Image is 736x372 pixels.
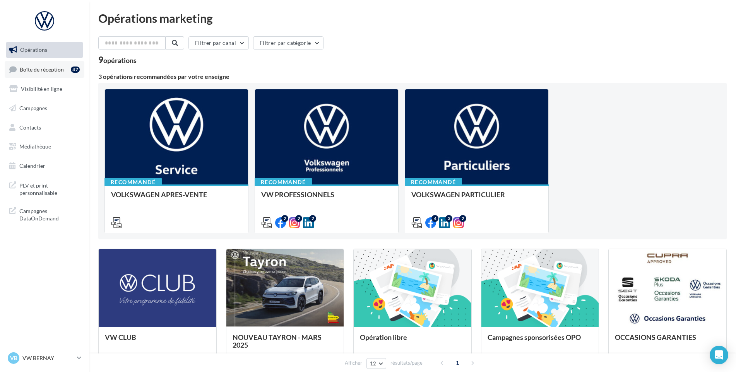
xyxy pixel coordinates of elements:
div: 3 opérations recommandées par votre enseigne [98,73,727,80]
a: Visibilité en ligne [5,81,84,97]
a: PLV et print personnalisable [5,177,84,200]
a: Contacts [5,119,84,136]
span: Campagnes [19,105,47,111]
span: VW CLUB [105,333,136,341]
div: opérations [103,57,137,64]
div: 2 [281,215,288,222]
p: VW BERNAY [22,354,74,362]
span: Campagnes sponsorisées OPO [488,333,581,341]
span: VOLKSWAGEN APRES-VENTE [111,190,207,199]
a: Campagnes DataOnDemand [5,203,84,225]
button: Filtrer par catégorie [253,36,323,49]
div: Recommandé [104,178,162,186]
a: Boîte de réception47 [5,61,84,78]
div: 2 [459,215,466,222]
div: 4 [431,215,438,222]
span: Opérations [20,46,47,53]
a: VB VW BERNAY [6,351,83,365]
span: Calendrier [19,162,45,169]
span: PLV et print personnalisable [19,180,80,197]
span: VB [10,354,17,362]
div: 9 [98,56,137,64]
a: Opérations [5,42,84,58]
div: Open Intercom Messenger [710,346,728,364]
span: Visibilité en ligne [21,85,62,92]
div: Opérations marketing [98,12,727,24]
span: Afficher [345,359,362,367]
span: VOLKSWAGEN PARTICULIER [411,190,505,199]
span: NOUVEAU TAYRON - MARS 2025 [233,333,322,349]
a: Médiathèque [5,138,84,155]
span: Boîte de réception [20,66,64,72]
span: Médiathèque [19,143,51,150]
span: 1 [451,357,464,369]
span: Opération libre [360,333,407,341]
div: 3 [445,215,452,222]
div: 2 [309,215,316,222]
span: résultats/page [390,359,423,367]
div: 47 [71,67,80,73]
a: Calendrier [5,158,84,174]
span: 12 [370,360,377,367]
span: VW PROFESSIONNELS [261,190,334,199]
a: Campagnes [5,100,84,116]
span: OCCASIONS GARANTIES [615,333,696,341]
div: 2 [295,215,302,222]
button: Filtrer par canal [188,36,249,49]
div: Recommandé [405,178,462,186]
button: 12 [366,358,386,369]
span: Contacts [19,124,41,130]
span: Campagnes DataOnDemand [19,206,80,222]
div: Recommandé [255,178,312,186]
